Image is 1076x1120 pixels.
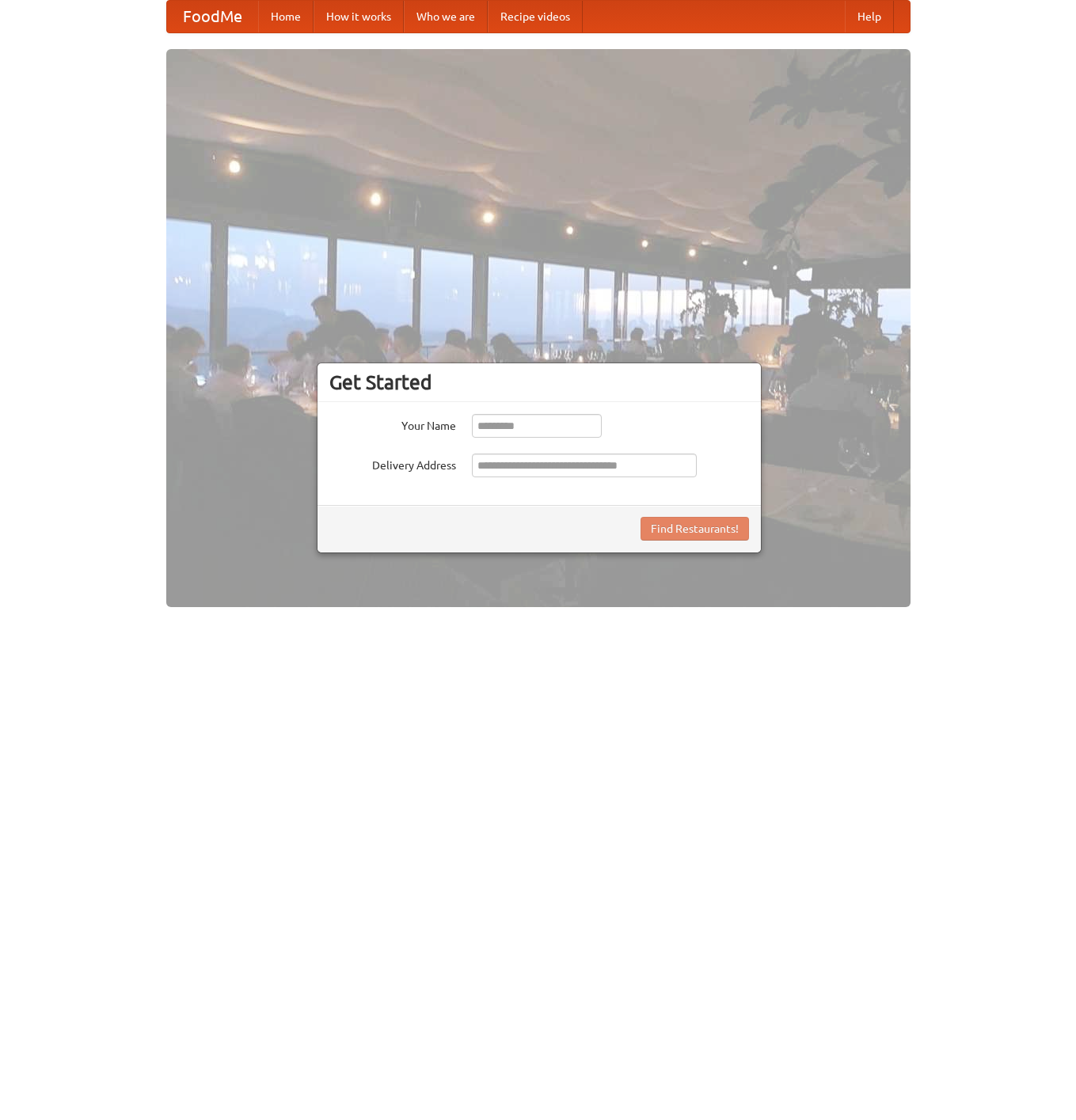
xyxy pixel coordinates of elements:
[641,517,749,541] button: Find Restaurants!
[329,370,749,394] h3: Get Started
[329,454,456,473] label: Delivery Address
[167,1,258,32] a: FoodMe
[258,1,314,32] a: Home
[845,1,894,32] a: Help
[314,1,404,32] a: How it works
[404,1,488,32] a: Who we are
[329,414,456,434] label: Your Name
[488,1,583,32] a: Recipe videos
